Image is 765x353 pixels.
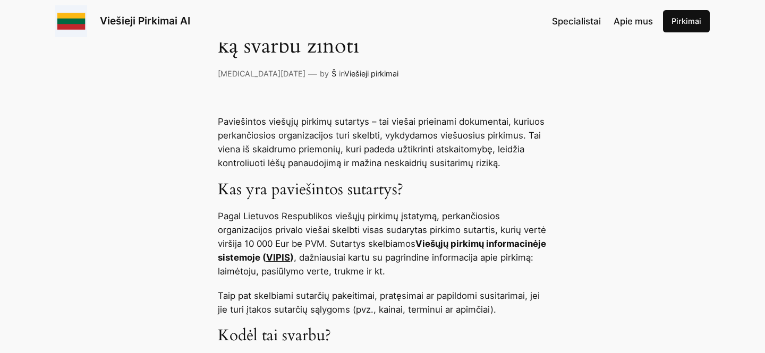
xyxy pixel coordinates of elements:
a: [MEDICAL_DATA][DATE] [218,69,305,78]
span: Apie mus [614,16,653,27]
p: Pagal Lietuvos Respublikos viešųjų pirkimų įstatymą, perkančiosios organizacijos privalo viešai s... [218,209,547,278]
a: Viešieji Pirkimai AI [100,14,190,27]
img: Viešieji pirkimai logo [55,5,87,37]
span: Specialistai [552,16,601,27]
a: Š [331,69,336,78]
p: Paviešintos viešųjų pirkimų sutartys – tai viešai prieinami dokumentai, kuriuos perkančiosios org... [218,115,547,170]
p: — [308,67,317,81]
a: Pirkimai [663,10,710,32]
h1: Paviešintos viešųjų pirkimų sutartys: ką svarbu žinoti [218,10,547,58]
span: in [339,69,344,78]
a: Viešieji pirkimai [344,69,398,78]
a: VIPIS [266,252,290,263]
p: by [320,68,329,80]
p: Taip pat skelbiami sutarčių pakeitimai, pratęsimai ar papildomi susitarimai, jei jie turi įtakos ... [218,289,547,316]
a: Apie mus [614,14,653,28]
nav: Navigation [552,14,653,28]
h3: Kodėl tai svarbu? [218,326,547,346]
a: Specialistai [552,14,601,28]
h3: Kas yra paviešintos sutartys? [218,180,547,200]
